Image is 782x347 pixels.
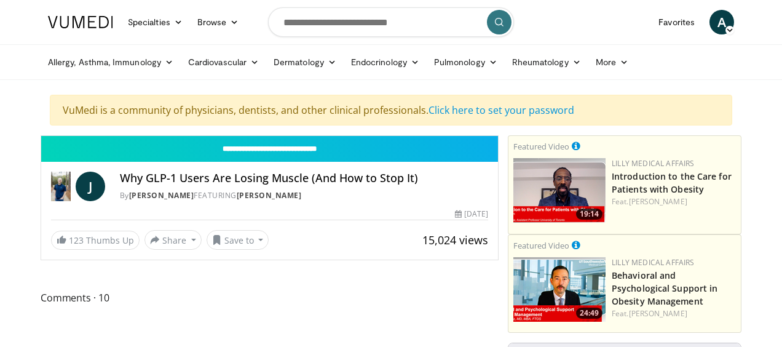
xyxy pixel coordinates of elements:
div: VuMedi is a community of physicians, dentists, and other clinical professionals. [50,95,732,126]
a: Allergy, Asthma, Immunology [41,50,181,74]
span: 24:49 [576,308,602,319]
div: Feat. [612,308,736,319]
a: Favorites [651,10,702,34]
a: Introduction to the Care for Patients with Obesity [612,170,732,195]
img: VuMedi Logo [48,16,113,28]
button: Share [144,230,202,250]
a: [PERSON_NAME] [629,196,687,207]
a: Click here to set your password [429,103,574,117]
small: Featured Video [513,141,569,152]
img: ba3304f6-7838-4e41-9c0f-2e31ebde6754.png.150x105_q85_crop-smart_upscale.png [513,257,606,322]
div: [DATE] [455,209,488,220]
a: [PERSON_NAME] [629,308,687,319]
a: [PERSON_NAME] [129,190,194,201]
img: acc2e291-ced4-4dd5-b17b-d06994da28f3.png.150x105_q85_crop-smart_upscale.png [513,158,606,223]
a: Rheumatology [505,50,588,74]
a: Endocrinology [344,50,427,74]
button: Save to [207,230,269,250]
a: 19:14 [513,158,606,223]
span: 123 [69,234,84,246]
a: J [76,172,105,201]
a: Browse [190,10,247,34]
input: Search topics, interventions [268,7,514,37]
span: 15,024 views [422,233,488,247]
h4: Why GLP-1 Users Are Losing Muscle (And How to Stop It) [120,172,488,185]
a: Lilly Medical Affairs [612,158,695,169]
span: Comments 10 [41,290,499,306]
span: 19:14 [576,209,602,220]
div: Feat. [612,196,736,207]
a: More [588,50,636,74]
a: Behavioral and Psychological Support in Obesity Management [612,269,717,307]
a: Cardiovascular [181,50,266,74]
a: A [709,10,734,34]
a: Specialties [120,10,190,34]
img: Dr. Jordan Rennicke [51,172,71,201]
a: 123 Thumbs Up [51,231,140,250]
a: [PERSON_NAME] [237,190,302,201]
a: Pulmonology [427,50,505,74]
small: Featured Video [513,240,569,251]
a: Lilly Medical Affairs [612,257,695,268]
a: 24:49 [513,257,606,322]
div: By FEATURING [120,190,488,201]
a: Dermatology [266,50,344,74]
